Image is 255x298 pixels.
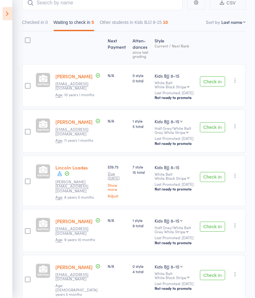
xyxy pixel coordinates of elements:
[200,270,225,280] button: Check in
[22,17,48,31] button: Checked in0
[133,223,150,229] span: 9 total
[133,170,150,175] span: 15 total
[155,218,179,224] div: Kids BJJ 8-15
[200,172,225,182] button: Check in
[108,172,127,181] small: Due [DATE]
[155,230,185,234] div: Grey White Stripe
[108,194,127,198] a: Adjust
[108,119,127,124] div: N/A
[105,35,130,62] div: Next Payment
[155,91,195,95] small: Last Promoted: [DATE]
[155,73,195,79] div: Kids BJJ 8-15
[155,240,195,246] div: Not ready to promote
[133,218,150,223] span: 1 style
[100,17,168,31] button: Other students in Kids BJJ 8-1510
[133,119,150,124] span: 1 style
[155,44,195,48] div: Current / Next Rank
[133,164,150,170] span: 7 style
[55,73,93,80] a: [PERSON_NAME]
[155,272,195,280] div: White Belt
[55,227,96,236] small: jtrebilco@hotmail.com
[55,127,96,136] small: RHay1982@Outlook.com
[155,187,195,192] div: Not ready to promote
[155,141,195,146] div: Not ready to promote
[221,19,242,25] div: Last name
[54,17,94,31] button: Waiting to check in5
[108,73,127,78] div: N/A
[133,73,150,78] span: 0 style
[155,81,195,89] div: White Belt
[45,20,48,25] div: 0
[200,222,225,232] button: Check in
[55,180,96,193] small: kevin.loades@gmail.com
[155,286,195,291] div: Not ready to promote
[55,164,88,171] a: Lincoln Loades
[133,264,150,269] span: 0 style
[108,164,127,198] div: $39.75
[55,138,93,143] span: : 11 years 1 months
[155,264,179,270] div: Kids BJJ 8-15
[155,236,195,240] small: Last Promoted: [DATE]
[155,95,195,100] div: Not ready to promote
[130,35,152,62] div: Atten­dances
[92,20,94,25] div: 5
[55,82,96,91] small: fcavdarski@hotmail.com
[55,237,95,243] span: : 9 years 10 months
[55,264,93,271] a: [PERSON_NAME]
[155,176,186,180] div: White Black Stripe
[133,269,150,274] span: 4 total
[108,218,127,223] div: N/A
[55,218,93,225] a: [PERSON_NAME]
[155,119,179,125] div: Kids BJJ 8-15
[55,92,94,98] span: : 10 years 1 months
[163,20,168,25] div: 10
[155,182,195,187] small: Last Promoted: [DATE]
[133,78,150,84] span: 0 total
[108,183,127,191] a: Show more
[155,276,186,280] div: White Black Stripe
[206,19,220,25] label: Sort by
[108,264,127,269] div: N/A
[155,226,195,234] div: Half Grey/White Belt
[155,85,186,89] div: White Black Stripe
[133,50,150,58] div: since last grading
[55,283,98,297] span: Age: [DEMOGRAPHIC_DATA] years 5 months
[55,273,96,282] small: jtrebilco@hotmail.com
[155,130,185,135] div: Grey White Stripe
[200,123,225,133] button: Check in
[55,119,93,125] a: [PERSON_NAME]
[155,136,195,141] small: Last Promoted: [DATE]
[133,124,150,129] span: 5 total
[200,77,225,87] button: Check in
[155,172,195,180] div: White Belt
[152,35,197,62] div: Style
[155,282,195,286] small: Last Promoted: [DATE]
[155,164,195,171] div: Kids BJJ 8-15
[55,195,94,200] span: : 8 years 0 months
[155,126,195,135] div: Half Grey/White Belt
